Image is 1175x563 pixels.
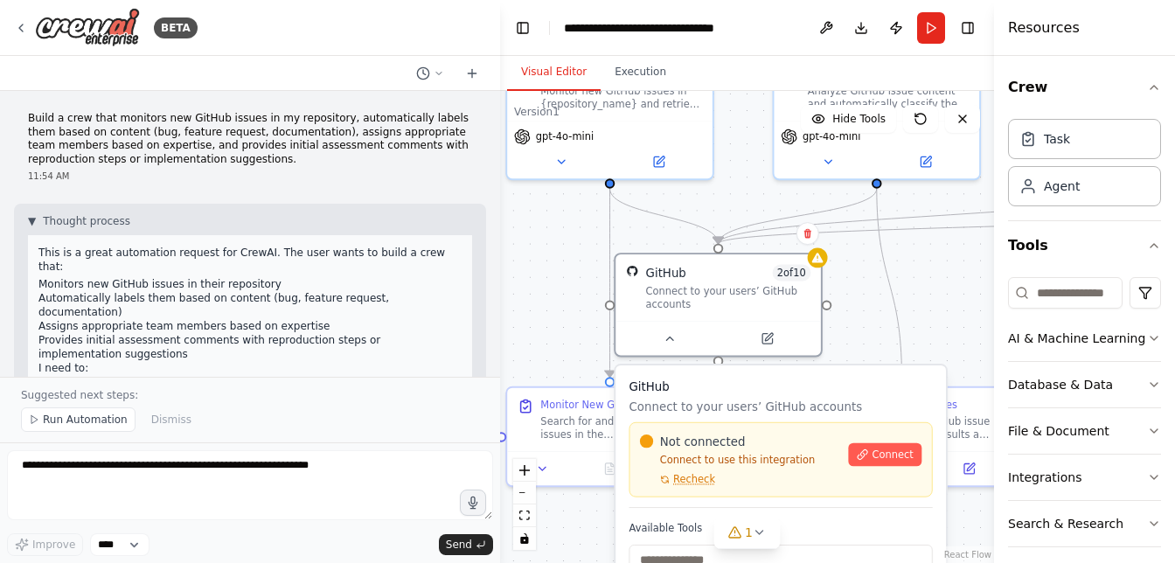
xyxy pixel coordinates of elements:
[21,388,479,402] p: Suggested next steps:
[773,52,981,180] div: Analyze GitHub issue content and automatically classify them as bug reports, feature requests, or...
[540,84,702,111] div: Monitor new GitHub issues in {repository_name} and retrieve their details for processing by other...
[1008,316,1161,361] button: AI & Machine Learning
[7,533,83,556] button: Improve
[646,264,686,281] div: GitHub
[513,504,536,527] button: fit view
[1008,501,1161,546] button: Search & Research
[1008,408,1161,454] button: File & Document
[629,521,932,534] label: Available Tools
[614,253,822,357] div: GitHubGitHub2of10Connect to your users’ GitHub accountsGitHubConnect to your users’ GitHub accoun...
[640,453,838,466] p: Connect to use this integration
[513,527,536,550] button: toggle interactivity
[629,379,932,395] h3: GitHub
[673,473,715,486] span: Recheck
[540,398,676,411] div: Monitor New GitHub Issues
[1008,63,1161,112] button: Crew
[28,112,472,166] p: Build a crew that monitors new GitHub issues in my repository, automatically labels them based on...
[808,84,970,111] div: Analyze GitHub issue content and automatically classify them as bug reports, feature requests, or...
[460,490,486,516] button: Click to speak your automation idea
[28,170,472,183] div: 11:54 AM
[629,399,932,415] p: Connect to your users’ GitHub accounts
[513,482,536,504] button: zoom out
[1044,177,1080,195] div: Agent
[801,105,896,133] button: Hide Tools
[513,459,536,482] button: zoom in
[745,524,753,541] span: 1
[38,291,462,319] li: Automatically labels them based on content (bug, feature request, documentation)
[28,214,36,228] span: ▼
[832,398,957,411] div: Classify and Label Issues
[38,361,462,375] p: I need to:
[868,189,910,378] g: Edge from 84fd12c8-3b3c-4c50-9337-a874bc7be549 to f0fa149a-e5b2-4374-9396-4291e8e213cd
[832,112,886,126] span: Hide Tools
[710,189,1152,244] g: Edge from 361bc774-02bc-4ddb-9436-772dcb7ff87a to d9d6903a-44b5-40cc-95cd-de3d4188e494
[32,538,75,552] span: Improve
[1008,112,1161,220] div: Crew
[505,52,713,180] div: Monitor new GitHub issues in {repository_name} and retrieve their details for processing by other...
[38,333,462,361] li: Provides initial assessment comments with reproduction steps or implementation suggestions
[536,130,594,143] span: gpt-4o-mini
[849,443,922,467] button: Connect
[941,459,998,479] button: Open in side panel
[38,319,462,333] li: Assigns appropriate team members based on expertise
[35,8,140,47] img: Logo
[803,130,861,143] span: gpt-4o-mini
[601,54,680,91] button: Execution
[1044,130,1070,148] div: Task
[21,407,136,432] button: Run Automation
[43,214,130,228] span: Thought process
[564,19,761,37] nav: breadcrumb
[646,284,811,311] div: Connect to your users’ GitHub accounts
[511,16,535,40] button: Hide left sidebar
[640,473,715,486] button: Recheck
[660,433,746,449] span: Not connected
[505,386,713,487] div: Monitor New GitHub IssuesSearch for and identify new issues in the {repository_name} repository. ...
[446,538,472,552] span: Send
[956,16,980,40] button: Hide right sidebar
[154,17,198,38] div: BETA
[601,189,727,244] g: Edge from 9fabb828-a41c-4492-9a8c-375f0ca274f1 to d9d6903a-44b5-40cc-95cd-de3d4188e494
[879,152,973,172] button: Open in side panel
[507,54,601,91] button: Visual Editor
[540,414,702,441] div: Search for and identify new issues in the {repository_name} repository. Focus on recently created...
[513,459,536,550] div: React Flow controls
[611,152,706,172] button: Open in side panel
[872,448,913,461] span: Connect
[458,63,486,84] button: Start a new chat
[43,413,128,427] span: Run Automation
[601,189,618,378] g: Edge from 9fabb828-a41c-4492-9a8c-375f0ca274f1 to 62c31a12-1632-46d2-b8ab-fc0839f6e8eb
[944,550,991,560] a: React Flow attribution
[626,264,639,277] img: GitHub
[710,189,885,244] g: Edge from 84fd12c8-3b3c-4c50-9337-a874bc7be549 to d9d6903a-44b5-40cc-95cd-de3d4188e494
[38,246,462,274] p: This is a great automation request for CrewAI. The user wants to build a crew that:
[574,459,645,479] button: No output available
[720,329,814,349] button: Open in side panel
[796,222,819,245] button: Delete node
[409,63,451,84] button: Switch to previous chat
[38,277,462,291] li: Monitors new GitHub issues in their repository
[713,517,781,549] button: 1
[772,264,810,281] span: Number of enabled actions
[1008,221,1161,270] button: Tools
[151,413,191,427] span: Dismiss
[1008,362,1161,407] button: Database & Data
[514,105,560,119] div: Version 1
[439,534,493,555] button: Send
[28,214,130,228] button: ▼Thought process
[1008,17,1080,38] h4: Resources
[143,407,200,432] button: Dismiss
[1008,455,1161,500] button: Integrations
